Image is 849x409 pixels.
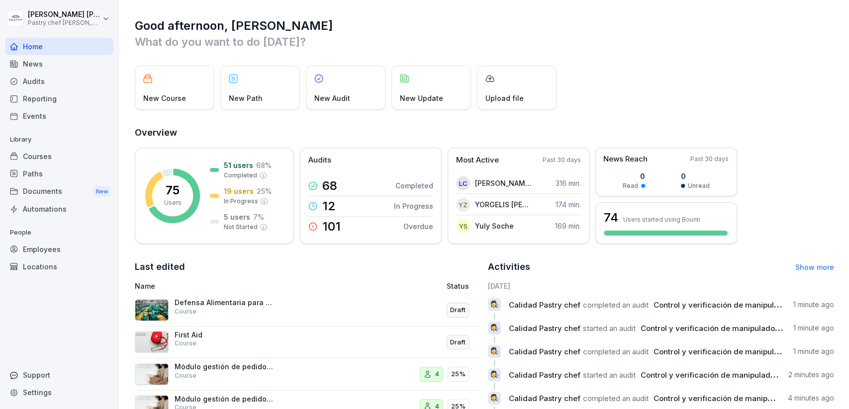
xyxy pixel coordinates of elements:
span: Control y verificación de manipuladores [641,324,786,333]
p: Past 30 days [690,155,729,164]
span: Calidad Pastry chef [509,394,580,403]
div: YS [456,219,470,233]
span: Control y verificación de manipuladores [654,394,799,403]
p: 174 min. [556,199,581,210]
span: completed an audit [583,394,649,403]
p: Name [135,281,350,291]
a: Home [5,38,113,55]
a: First AidCourseDraft [135,327,481,359]
p: 19 users [224,186,254,196]
a: Paths [5,165,113,182]
div: New [94,186,110,197]
p: 68 [322,180,337,192]
p: Draft [450,305,466,315]
p: 2 minutes ago [788,370,834,380]
p: 68 % [256,160,272,170]
p: 316 min. [556,178,581,188]
p: Not Started [224,223,258,232]
h2: Overview [135,126,834,140]
p: Users started using Bounti [623,216,700,223]
p: First Aid [175,330,274,339]
p: Library [5,132,113,148]
p: [PERSON_NAME] [PERSON_NAME] [475,178,532,188]
img: iaen9j96uzhvjmkazu9yscya.png [135,363,169,385]
p: Past 30 days [543,156,581,164]
p: Módulo gestión de pedidos administrador [175,362,274,371]
h6: [DATE] [488,281,834,291]
p: 1 minute ago [793,346,834,356]
a: Events [5,107,113,125]
p: Draft [450,337,466,347]
p: 7 % [253,212,264,222]
h2: Activities [488,260,530,274]
p: YORGELIS [PERSON_NAME] [475,199,532,210]
p: 👩‍🔬 [490,344,499,358]
div: LC [456,176,470,190]
a: Defensa Alimentaria para Operarios de ProducciónCourseDraft [135,294,481,327]
p: Most Active [456,155,499,166]
h3: 74 [604,209,618,226]
p: 25% [451,369,466,379]
a: Locations [5,258,113,275]
p: Course [175,307,196,316]
a: Reporting [5,90,113,107]
p: 25 % [257,186,272,196]
p: Course [175,371,196,380]
a: Automations [5,200,113,218]
p: 👩‍🔬 [490,321,499,335]
p: New Course [143,93,186,103]
p: 101 [322,221,341,233]
a: Employees [5,241,113,258]
a: Courses [5,148,113,165]
a: Show more [795,263,834,271]
p: 1 minute ago [793,323,834,333]
span: Control y verificación de manipuladores [654,300,799,310]
span: completed an audit [583,347,649,356]
a: Settings [5,384,113,401]
p: 12 [322,200,336,212]
h2: Last edited [135,260,481,274]
p: Defensa Alimentaria para Operarios de Producción [175,298,274,307]
p: 1 minute ago [793,300,834,310]
p: Yuly Soche [475,221,514,231]
p: Users [164,198,182,207]
p: 5 users [224,212,250,222]
span: Calidad Pastry chef [509,347,580,356]
span: Control y verificación de manipuladores [654,347,799,356]
img: ovcsqbf2ewum2utvc3o527vw.png [135,331,169,353]
p: Upload file [485,93,524,103]
p: In Progress [224,197,258,206]
span: Calidad Pastry chef [509,370,580,380]
p: News Reach [603,154,648,165]
p: 0 [623,171,645,181]
span: Calidad Pastry chef [509,300,580,310]
p: Completed [395,180,433,191]
p: [PERSON_NAME] [PERSON_NAME] [28,10,100,19]
p: 51 users [224,160,253,170]
h1: Good afternoon, [PERSON_NAME] [135,18,834,34]
div: YZ [456,198,470,212]
span: completed an audit [583,300,649,310]
a: Audits [5,73,113,90]
span: Control y verificación de manipuladores [641,370,786,380]
p: 0 [681,171,710,181]
p: 4 minutes ago [788,393,834,403]
p: Status [447,281,469,291]
p: Unread [688,181,710,190]
p: Audits [308,155,331,166]
p: New Audit [314,93,350,103]
a: News [5,55,113,73]
p: 👩‍🔬 [490,391,499,405]
p: New Update [400,93,443,103]
p: 4 [435,369,439,379]
div: Support [5,366,113,384]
